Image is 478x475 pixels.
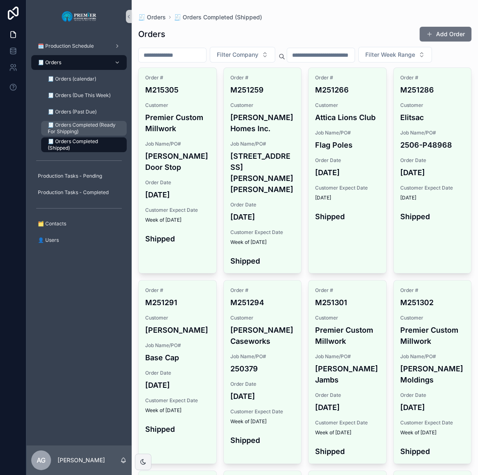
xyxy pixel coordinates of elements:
h4: [DATE] [230,391,295,402]
span: 🗓️ Production Schedule [38,43,94,49]
span: Order Date [315,392,380,399]
span: 🧾 Orders (Past Due) [48,109,97,115]
span: Week of [DATE] [145,217,210,223]
span: Customer [230,315,295,321]
span: Customer Expect Date [230,408,295,415]
a: 🧾 Orders Completed (Ready For Shipping) [41,121,127,136]
span: 🗂️ Contacts [38,220,66,227]
span: AG [37,455,46,465]
span: 🧾 Orders Completed (Ready For Shipping) [48,122,118,135]
h4: [PERSON_NAME] Moldings [400,363,465,385]
h4: Premier Custom Millwork [145,112,210,134]
h4: [PERSON_NAME] Caseworks [230,324,295,347]
h4: Premier Custom Millwork [315,324,380,347]
span: Order Date [400,157,465,164]
span: 🧾 Orders (calendar) [48,76,96,82]
h4: M251301 [315,297,380,308]
h4: M251291 [145,297,210,308]
h4: M251302 [400,297,465,308]
span: Filter Company [217,51,258,59]
h1: Orders [138,28,165,40]
h4: Shipped [230,255,295,266]
a: 🧾 Orders (Due This Week) [41,88,127,103]
a: 🧾 Orders Completed (Shipped) [174,13,262,21]
span: Customer [230,102,295,109]
h4: Premier Custom Millwork [400,324,465,347]
span: [DATE] [400,195,465,201]
span: 🧾 Orders [38,59,61,66]
span: Order # [145,74,210,81]
a: Production Tasks - Completed [31,185,127,200]
span: Week of [DATE] [400,429,465,436]
span: Customer Expect Date [400,185,465,191]
span: Customer Expect Date [315,419,380,426]
h4: [PERSON_NAME] Door Stop [145,151,210,173]
h4: Shipped [400,446,465,457]
span: Order # [400,287,465,294]
span: Order Date [145,179,210,186]
span: Order Date [315,157,380,164]
h4: [PERSON_NAME] Homes Inc. [230,112,295,134]
h4: Attica Lions Club [315,112,380,123]
p: [PERSON_NAME] [58,456,105,464]
h4: [DATE] [315,402,380,413]
span: Order Date [145,370,210,376]
span: Customer Expect Date [400,419,465,426]
button: Select Button [358,47,432,63]
span: Order # [315,287,380,294]
span: Week of [DATE] [145,407,210,414]
h4: [PERSON_NAME] Jambs [315,363,380,385]
img: App logo [61,10,97,23]
span: Customer [315,102,380,109]
h4: Shipped [230,435,295,446]
span: Week of [DATE] [230,418,295,425]
span: Customer Expect Date [145,397,210,404]
h4: M251259 [230,84,295,95]
h4: Shipped [145,233,210,244]
h4: 2506-P48968 [400,139,465,151]
a: Production Tasks - Pending [31,169,127,183]
a: 🧾 Orders Completed (Shipped) [41,137,127,152]
span: Job Name/PO# [400,353,465,360]
h4: [DATE] [145,189,210,200]
span: Production Tasks - Completed [38,189,109,196]
span: Order # [315,74,380,81]
h4: Shipped [315,211,380,222]
span: Order Date [230,381,295,387]
a: Order #M251302CustomerPremier Custom MillworkJob Name/PO#[PERSON_NAME] MoldingsOrder Date[DATE]Cu... [393,280,472,464]
span: Order Date [400,392,465,399]
h4: M251266 [315,84,380,95]
span: Customer Expect Date [145,207,210,213]
span: [DATE] [315,195,380,201]
h4: [PERSON_NAME] [145,324,210,336]
h4: M251294 [230,297,295,308]
h4: M215305 [145,84,210,95]
span: 👤 Users [38,237,59,243]
a: 🧾 Orders [138,13,166,21]
a: Order #M251301CustomerPremier Custom MillworkJob Name/PO#[PERSON_NAME] JambsOrder Date[DATE]Custo... [308,280,387,464]
span: Order Date [230,202,295,208]
h4: Shipped [400,211,465,222]
a: Order #M251266CustomerAttica Lions ClubJob Name/PO#Flag PolesOrder Date[DATE]Customer Expect Date... [308,67,387,273]
span: 🧾 Orders (Due This Week) [48,92,111,99]
span: Job Name/PO# [315,130,380,136]
a: Order #M251286CustomerElitsacJob Name/PO#2506-P48968Order Date[DATE]Customer Expect Date[DATE]Shi... [393,67,472,273]
h4: Flag Poles [315,139,380,151]
span: Job Name/PO# [400,130,465,136]
span: Customer [145,315,210,321]
a: Order #M251294Customer[PERSON_NAME] CaseworksJob Name/PO#250379Order Date[DATE]Customer Expect Da... [223,280,302,464]
span: Job Name/PO# [145,141,210,147]
span: Job Name/PO# [145,342,210,349]
h4: Shipped [145,424,210,435]
span: Customer [145,102,210,109]
span: Job Name/PO# [230,353,295,360]
a: Add Order [420,27,471,42]
h4: [DATE] [400,167,465,178]
span: Order # [230,74,295,81]
a: 🧾 Orders (calendar) [41,72,127,86]
a: 👤 Users [31,233,127,248]
h4: Shipped [315,446,380,457]
span: Customer [400,315,465,321]
span: Week of [DATE] [230,239,295,246]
